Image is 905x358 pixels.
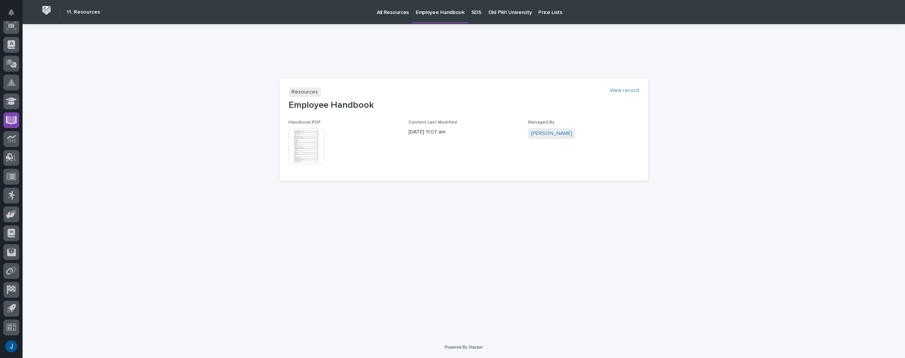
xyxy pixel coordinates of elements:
div: Notifications [9,9,19,21]
a: [PERSON_NAME] [531,130,572,138]
p: Employee Handbook [289,100,639,111]
span: Content Last Modified [408,120,457,125]
a: View record [610,87,639,94]
button: users-avatar [3,338,19,354]
p: Resources [289,87,321,97]
h2: 11. Resources [67,9,100,15]
a: Powered By Stacker [445,345,483,349]
img: Workspace Logo [39,3,53,17]
p: [DATE] 11:07 am [408,128,519,136]
span: Managed By [528,120,554,125]
span: Handbook PDF [289,120,321,125]
button: Notifications [3,5,19,20]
